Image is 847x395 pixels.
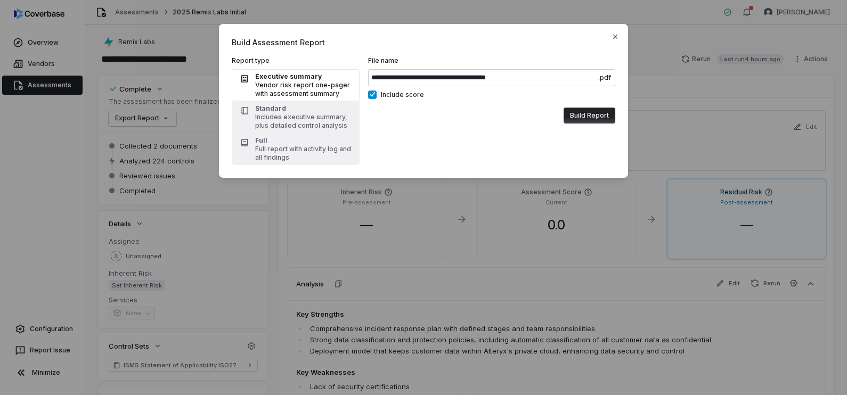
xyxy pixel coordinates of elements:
[255,72,353,81] div: Executive summary
[368,69,615,86] input: File name.pdf
[255,104,353,113] div: Standard
[381,90,424,99] span: Include score
[255,81,353,98] div: Vendor risk report one-pager with assessment summary
[255,145,353,162] div: Full report with activity log and all findings
[368,56,615,86] label: File name
[255,113,353,130] div: Includes executive summary, plus detailed control analysis
[232,37,615,48] span: Build Assessment Report
[232,56,360,65] label: Report type
[255,136,353,145] div: Full
[368,90,377,99] button: Include score
[598,73,611,82] span: .pdf
[564,108,615,124] button: Build Report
